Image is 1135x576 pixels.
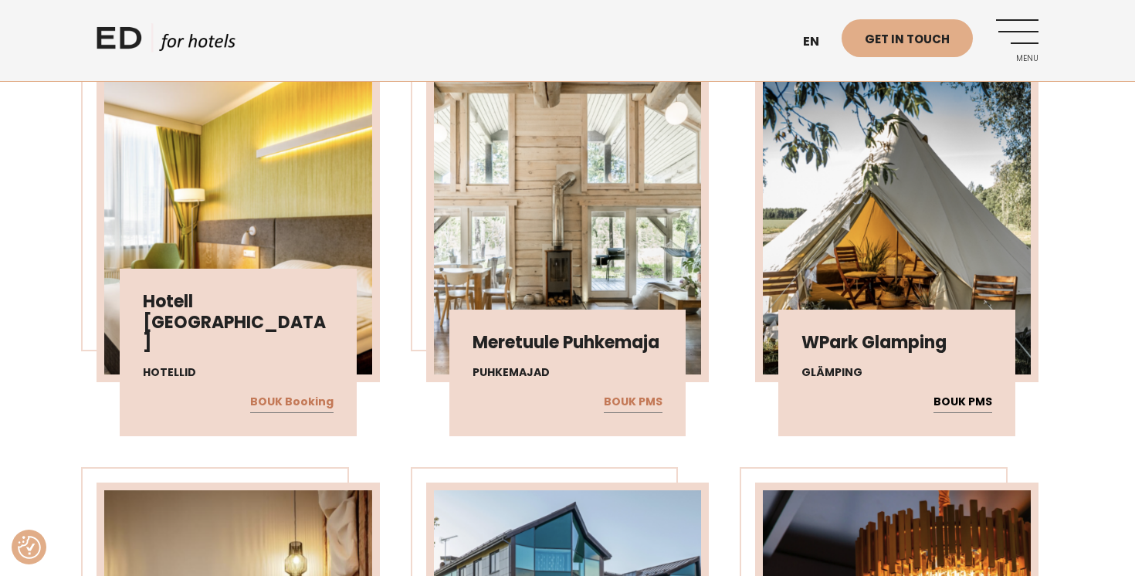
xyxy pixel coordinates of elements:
button: Consent Preferences [18,536,41,559]
span: Menu [996,54,1038,63]
a: Get in touch [842,19,973,57]
h4: Hotellid [143,364,334,381]
img: Screenshot-2025-06-17-at-13.15.20-450x450.png [763,81,1031,374]
a: en [795,23,842,61]
h3: Meretuule Puhkemaja [473,333,663,353]
h3: Hotell [GEOGRAPHIC_DATA] [143,292,334,353]
h4: Glämping [801,364,992,381]
h3: WPark Glamping [801,333,992,353]
img: Screenshot-2025-06-17-at-13.21.44-450x450.png [104,81,372,374]
a: ED HOTELS [97,23,235,62]
img: Revisit consent button [18,536,41,559]
h4: Puhkemajad [473,364,663,381]
a: BOUK PMS [604,392,662,412]
a: BOUK PMS [933,392,992,412]
a: Menu [996,19,1038,62]
img: Screenshot-2025-06-17-at-13.18.15-450x450.png [434,81,702,374]
a: BOUK Booking [250,392,334,412]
